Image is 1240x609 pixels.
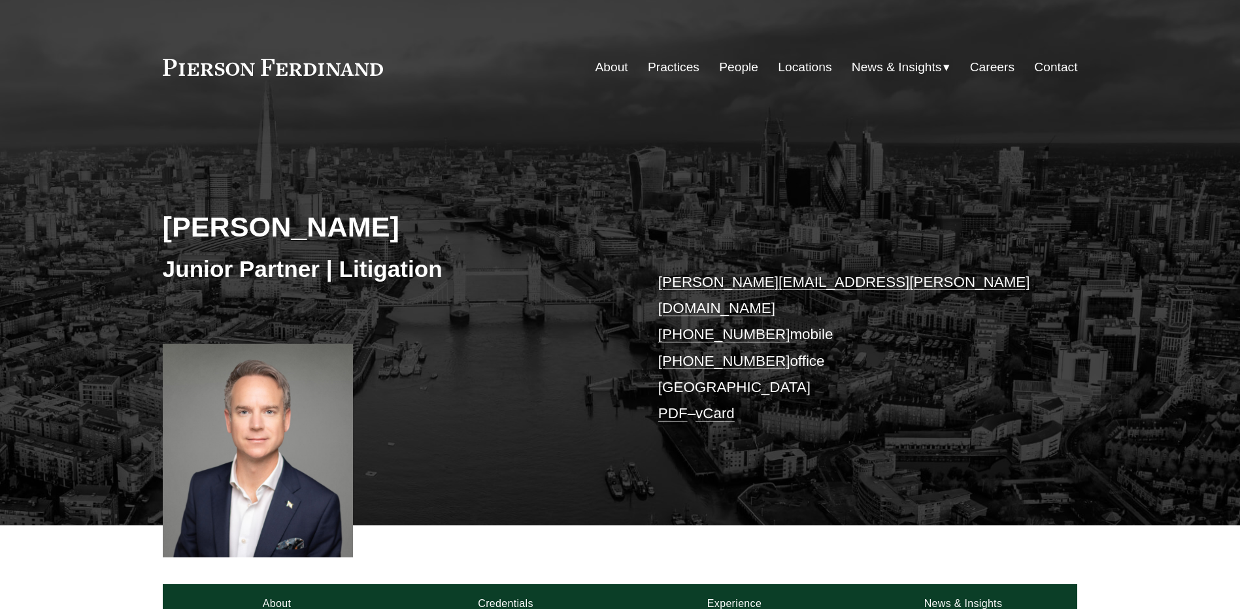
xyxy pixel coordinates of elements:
a: Careers [970,55,1014,80]
a: vCard [695,405,735,421]
p: mobile office [GEOGRAPHIC_DATA] – [658,269,1039,427]
a: folder dropdown [852,55,950,80]
a: [PERSON_NAME][EMAIL_ADDRESS][PERSON_NAME][DOMAIN_NAME] [658,274,1030,316]
a: Contact [1034,55,1077,80]
h3: Junior Partner | Litigation [163,255,620,284]
a: Locations [778,55,831,80]
span: News & Insights [852,56,942,79]
a: [PHONE_NUMBER] [658,326,790,342]
h2: [PERSON_NAME] [163,210,620,244]
a: PDF [658,405,688,421]
a: People [719,55,758,80]
a: Practices [648,55,699,80]
a: [PHONE_NUMBER] [658,353,790,369]
a: About [595,55,628,80]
